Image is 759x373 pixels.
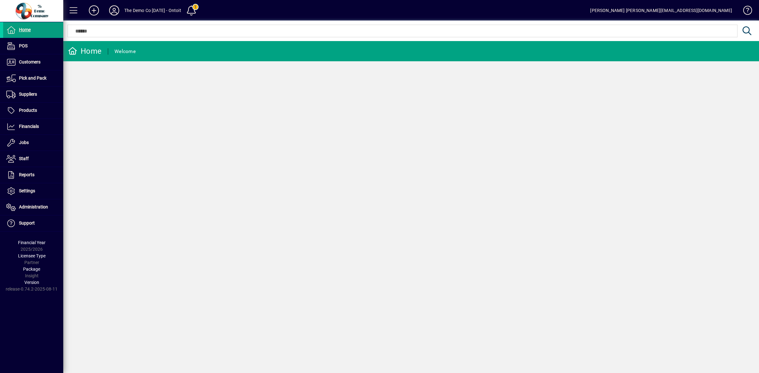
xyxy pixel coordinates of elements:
[3,87,63,102] a: Suppliers
[3,103,63,118] a: Products
[24,280,39,285] span: Version
[3,167,63,183] a: Reports
[3,151,63,167] a: Staff
[3,119,63,135] a: Financials
[3,70,63,86] a: Pick and Pack
[19,156,29,161] span: Staff
[3,199,63,215] a: Administration
[19,108,37,113] span: Products
[19,172,34,177] span: Reports
[19,92,37,97] span: Suppliers
[18,240,46,245] span: Financial Year
[23,267,40,272] span: Package
[68,46,102,56] div: Home
[19,124,39,129] span: Financials
[590,5,732,15] div: [PERSON_NAME] [PERSON_NAME][EMAIL_ADDRESS][DOMAIN_NAME]
[3,183,63,199] a: Settings
[124,5,181,15] div: The Demo Co [DATE] - Ontoit
[19,75,46,81] span: Pick and Pack
[3,54,63,70] a: Customers
[18,253,46,258] span: Licensee Type
[19,59,40,64] span: Customers
[19,27,31,32] span: Home
[19,140,29,145] span: Jobs
[19,188,35,193] span: Settings
[3,135,63,151] a: Jobs
[3,215,63,231] a: Support
[19,204,48,209] span: Administration
[3,38,63,54] a: POS
[84,5,104,16] button: Add
[19,220,35,226] span: Support
[104,5,124,16] button: Profile
[19,43,28,48] span: POS
[114,46,136,57] div: Welcome
[738,1,751,22] a: Knowledge Base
